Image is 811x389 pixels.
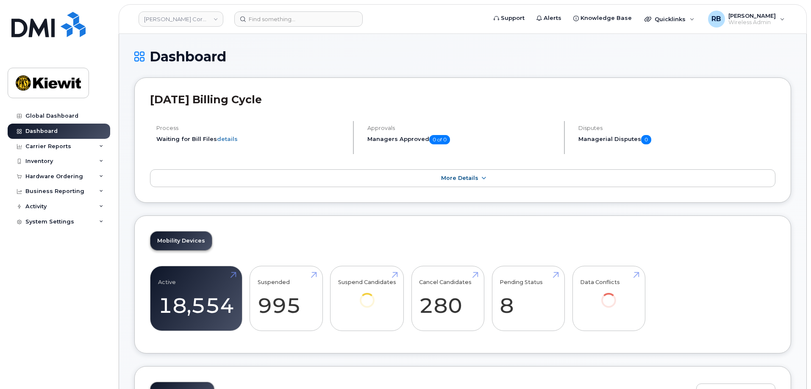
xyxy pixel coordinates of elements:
[441,175,478,181] span: More Details
[578,125,775,131] h4: Disputes
[258,270,315,326] a: Suspended 995
[419,270,476,326] a: Cancel Candidates 280
[367,135,557,144] h5: Managers Approved
[217,135,238,142] a: details
[641,135,651,144] span: 0
[500,270,557,326] a: Pending Status 8
[580,270,637,319] a: Data Conflicts
[134,49,791,64] h1: Dashboard
[150,93,775,106] h2: [DATE] Billing Cycle
[338,270,396,319] a: Suspend Candidates
[158,270,234,326] a: Active 18,554
[156,135,346,143] li: Waiting for Bill Files
[429,135,450,144] span: 0 of 0
[367,125,557,131] h4: Approvals
[150,232,212,250] a: Mobility Devices
[578,135,775,144] h5: Managerial Disputes
[156,125,346,131] h4: Process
